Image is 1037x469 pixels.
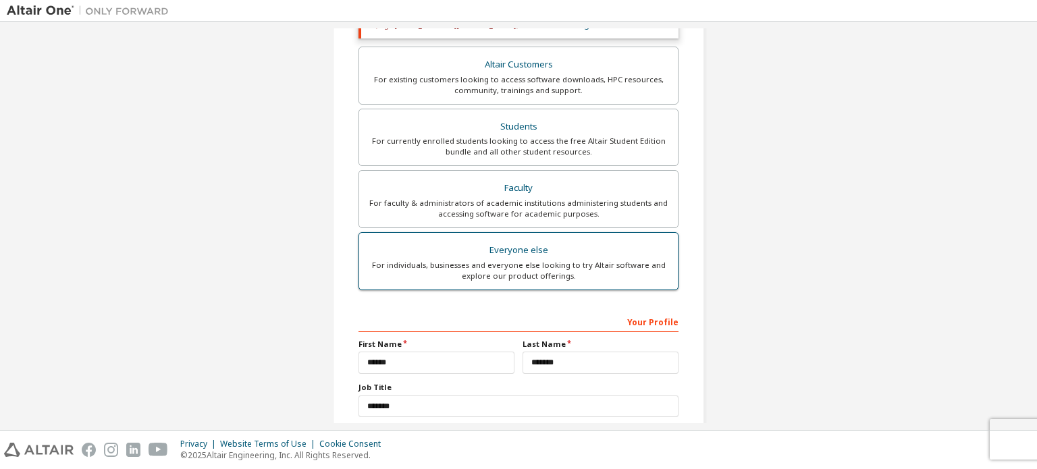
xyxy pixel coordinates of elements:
[220,439,319,449] div: Website Terms of Use
[367,74,670,96] div: For existing customers looking to access software downloads, HPC resources, community, trainings ...
[395,19,516,30] span: [EMAIL_ADDRESS][DOMAIN_NAME]
[367,198,670,219] div: For faculty & administrators of academic institutions administering students and accessing softwa...
[358,339,514,350] label: First Name
[104,443,118,457] img: instagram.svg
[367,55,670,74] div: Altair Customers
[367,241,670,260] div: Everyone else
[180,439,220,449] div: Privacy
[319,439,389,449] div: Cookie Consent
[126,443,140,457] img: linkedin.svg
[358,310,679,332] div: Your Profile
[367,136,670,157] div: For currently enrolled students looking to access the free Altair Student Edition bundle and all ...
[523,19,617,30] a: What if I cannot get one?
[367,260,670,281] div: For individuals, businesses and everyone else looking to try Altair software and explore our prod...
[82,443,96,457] img: facebook.svg
[358,382,679,393] label: Job Title
[367,117,670,136] div: Students
[180,449,389,461] p: © 2025 Altair Engineering, Inc. All Rights Reserved.
[523,339,679,350] label: Last Name
[4,443,74,457] img: altair_logo.svg
[149,443,168,457] img: youtube.svg
[367,179,670,198] div: Faculty
[7,4,176,18] img: Altair One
